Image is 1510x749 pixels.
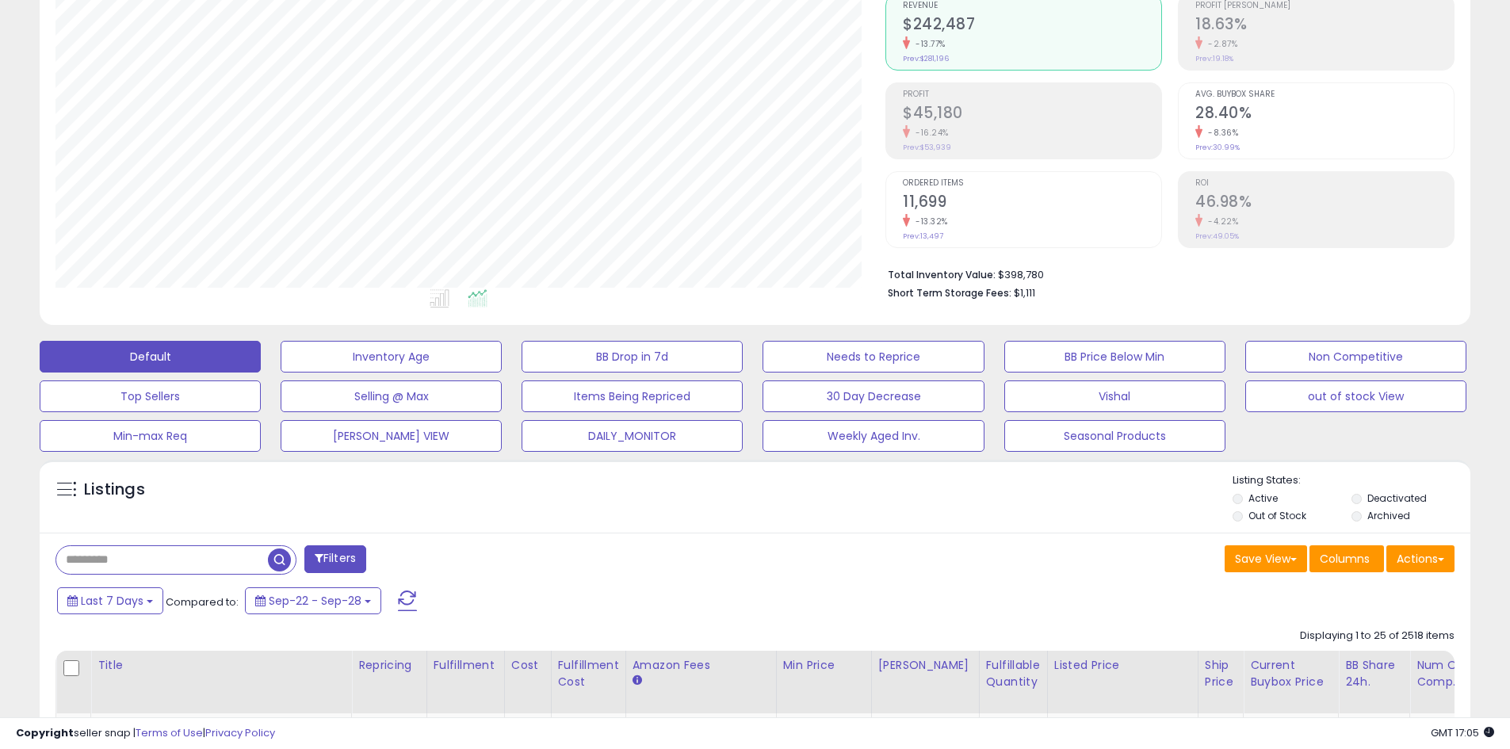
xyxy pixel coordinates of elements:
[1195,15,1454,36] h2: 18.63%
[910,127,949,139] small: -16.24%
[1225,545,1307,572] button: Save View
[522,341,743,373] button: BB Drop in 7d
[1245,380,1466,412] button: out of stock View
[1004,380,1225,412] button: Vishal
[903,15,1161,36] h2: $242,487
[166,594,239,610] span: Compared to:
[522,380,743,412] button: Items Being Repriced
[1195,231,1239,241] small: Prev: 49.05%
[245,587,381,614] button: Sep-22 - Sep-28
[763,420,984,452] button: Weekly Aged Inv.
[16,725,74,740] strong: Copyright
[888,264,1443,283] li: $398,780
[205,725,275,740] a: Privacy Policy
[1195,2,1454,10] span: Profit [PERSON_NAME]
[1386,545,1455,572] button: Actions
[434,657,498,674] div: Fulfillment
[57,587,163,614] button: Last 7 Days
[1202,127,1238,139] small: -8.36%
[1309,545,1384,572] button: Columns
[903,104,1161,125] h2: $45,180
[1054,657,1191,674] div: Listed Price
[903,179,1161,188] span: Ordered Items
[903,143,951,152] small: Prev: $53,939
[40,341,261,373] button: Default
[1014,285,1035,300] span: $1,111
[1195,104,1454,125] h2: 28.40%
[522,420,743,452] button: DAILY_MONITOR
[1195,179,1454,188] span: ROI
[84,479,145,501] h5: Listings
[136,725,203,740] a: Terms of Use
[511,657,545,674] div: Cost
[878,657,973,674] div: [PERSON_NAME]
[1004,341,1225,373] button: BB Price Below Min
[633,657,770,674] div: Amazon Fees
[1248,509,1306,522] label: Out of Stock
[888,286,1011,300] b: Short Term Storage Fees:
[1202,38,1237,50] small: -2.87%
[763,380,984,412] button: 30 Day Decrease
[1248,491,1278,505] label: Active
[1320,551,1370,567] span: Columns
[910,216,948,227] small: -13.32%
[40,380,261,412] button: Top Sellers
[281,341,502,373] button: Inventory Age
[281,380,502,412] button: Selling @ Max
[97,657,345,674] div: Title
[903,193,1161,214] h2: 11,699
[1195,143,1240,152] small: Prev: 30.99%
[1205,657,1237,690] div: Ship Price
[986,657,1041,690] div: Fulfillable Quantity
[633,674,642,688] small: Amazon Fees.
[903,90,1161,99] span: Profit
[1195,90,1454,99] span: Avg. Buybox Share
[1245,341,1466,373] button: Non Competitive
[1416,657,1474,690] div: Num of Comp.
[81,593,143,609] span: Last 7 Days
[269,593,361,609] span: Sep-22 - Sep-28
[358,657,420,674] div: Repricing
[1345,657,1403,690] div: BB Share 24h.
[1004,420,1225,452] button: Seasonal Products
[16,726,275,741] div: seller snap | |
[783,657,865,674] div: Min Price
[1202,216,1238,227] small: -4.22%
[903,54,949,63] small: Prev: $281,196
[888,268,996,281] b: Total Inventory Value:
[903,231,943,241] small: Prev: 13,497
[910,38,946,50] small: -13.77%
[1367,509,1410,522] label: Archived
[1431,725,1494,740] span: 2025-10-6 17:05 GMT
[1367,491,1427,505] label: Deactivated
[763,341,984,373] button: Needs to Reprice
[1250,657,1332,690] div: Current Buybox Price
[1195,193,1454,214] h2: 46.98%
[281,420,502,452] button: [PERSON_NAME] VIEW
[40,420,261,452] button: Min-max Req
[1195,54,1233,63] small: Prev: 19.18%
[1233,473,1470,488] p: Listing States:
[903,2,1161,10] span: Revenue
[1300,629,1455,644] div: Displaying 1 to 25 of 2518 items
[304,545,366,573] button: Filters
[558,657,619,690] div: Fulfillment Cost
